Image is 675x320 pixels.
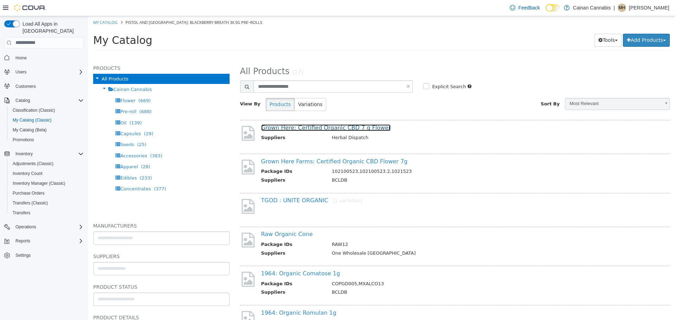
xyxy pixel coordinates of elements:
[152,109,168,126] img: missing-image.png
[178,82,207,95] button: Products
[239,303,566,312] td: rlpga002
[619,4,625,12] span: MH
[15,55,27,61] span: Home
[1,81,86,91] button: Customers
[10,159,84,168] span: Adjustments (Classic)
[507,18,534,31] button: Tools
[10,179,68,188] a: Inventory Manager (Classic)
[51,93,64,98] span: (688)
[32,104,38,109] span: Oil
[10,116,84,124] span: My Catalog (Classic)
[66,170,78,175] span: (377)
[15,84,36,89] span: Customers
[15,151,33,157] span: Inventory
[13,53,84,62] span: Home
[32,115,53,120] span: Capsules
[152,182,168,199] img: missing-image.png
[13,190,45,196] span: Purchase Orders
[13,251,84,260] span: Settings
[173,181,275,188] a: TGOD : UNITE ORGANIC[1 variation]
[32,159,49,164] span: Edibles
[239,118,566,127] td: Herbal Dispatch
[13,82,84,91] span: Customers
[5,18,64,30] span: My Catalog
[613,4,615,12] p: |
[573,4,611,12] p: Cainan Cannabis
[13,150,84,158] span: Inventory
[13,127,47,133] span: My Catalog (Beta)
[7,198,86,208] button: Transfers (Classic)
[13,200,48,206] span: Transfers (Classic)
[173,108,303,115] a: Grown Here: Certified Organic CBD 7 g Flower
[13,251,33,260] a: Settings
[10,136,37,144] a: Promotions
[173,234,239,242] th: Suppliers
[20,20,84,34] span: Load All Apps in [GEOGRAPHIC_DATA]
[173,215,225,221] a: Raw Organic Cone
[10,199,51,207] a: Transfers (Classic)
[53,148,63,153] span: (28)
[32,82,47,87] span: Flower
[535,18,582,31] button: Add Products
[152,294,168,311] img: missing-image.png
[7,105,86,115] button: Classification (Classic)
[10,106,84,115] span: Classification (Classic)
[173,264,239,273] th: Package IDs
[32,93,49,98] span: Pre-roll
[15,98,30,103] span: Catalog
[49,126,59,131] span: (25)
[10,189,84,197] span: Purchase Orders
[239,225,566,234] td: RAW12
[4,50,84,279] nav: Complex example
[7,115,86,125] button: My Catalog (Classic)
[13,237,33,245] button: Reports
[51,82,63,87] span: (669)
[13,161,53,166] span: Adjustments (Classic)
[10,126,50,134] a: My Catalog (Beta)
[13,223,84,231] span: Operations
[5,267,142,275] h5: Product Status
[7,159,86,169] button: Adjustments (Classic)
[10,116,54,124] a: My Catalog (Classic)
[1,250,86,260] button: Settings
[13,68,84,76] span: Users
[52,159,64,164] span: (233)
[7,135,86,145] button: Promotions
[13,223,39,231] button: Operations
[173,118,239,127] th: Suppliers
[173,225,239,234] th: Package IDs
[7,188,86,198] button: Purchase Orders
[239,234,566,242] td: One Wholesale [GEOGRAPHIC_DATA]
[32,137,59,142] span: Accessories
[5,48,142,56] h5: Products
[13,96,33,105] button: Catalog
[152,85,173,90] span: View By
[13,181,65,186] span: Inventory Manager (Classic)
[10,169,84,178] span: Inventory Count
[239,161,566,169] td: BCLDB
[173,273,239,281] th: Suppliers
[206,82,238,95] button: Variations
[477,82,582,94] a: Most Relevant
[38,4,174,9] span: Pistol and [GEOGRAPHIC_DATA]: Blackberry Breath 3x.5g Pre~Rolls
[14,60,40,65] span: All Products
[477,82,572,93] span: Most Relevant
[10,136,84,144] span: Promotions
[15,69,26,75] span: Users
[1,53,86,63] button: Home
[7,169,86,178] button: Inventory Count
[13,171,43,176] span: Inventory Count
[14,4,46,11] img: Cova
[1,222,86,232] button: Operations
[1,96,86,105] button: Catalog
[173,161,239,169] th: Suppliers
[7,178,86,188] button: Inventory Manager (Classic)
[173,293,249,300] a: 1964: Organic Romulan 1g
[7,125,86,135] button: My Catalog (Beta)
[342,67,378,74] label: Explicit Search
[13,117,52,123] span: My Catalog (Classic)
[13,68,29,76] button: Users
[62,137,75,142] span: (383)
[618,4,626,12] div: Michelle Hodgson
[13,107,55,113] span: Classification (Classic)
